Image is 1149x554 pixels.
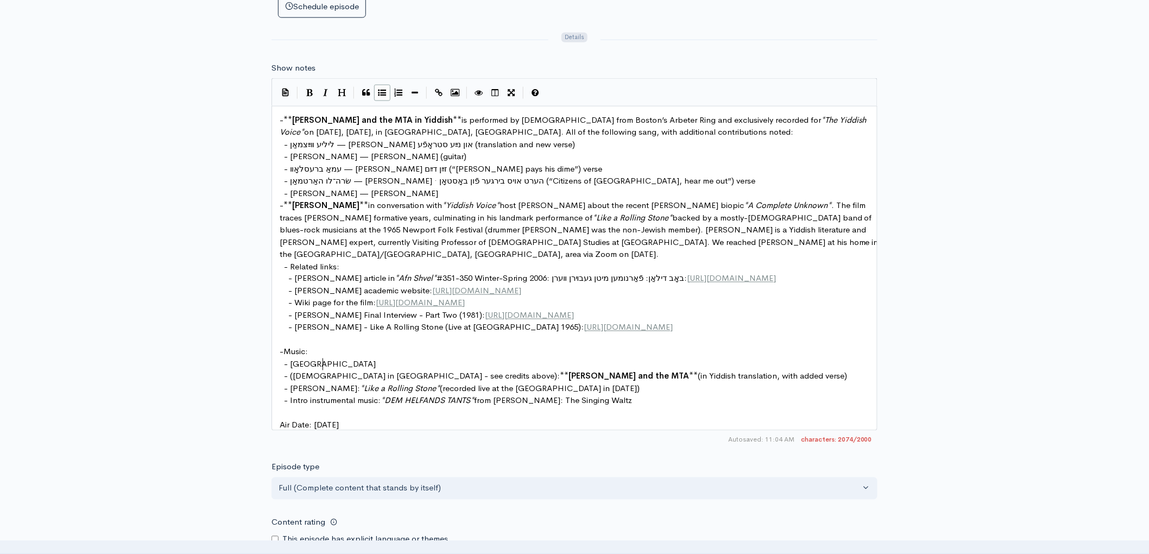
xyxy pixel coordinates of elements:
button: Insert Image [447,85,463,101]
span: [PERSON_NAME] [292,200,359,210]
label: Episode type [272,461,319,474]
span: - [PERSON_NAME] — [PERSON_NAME] [284,188,438,198]
span: DEM HELFANDS TANTS [384,395,470,406]
span: [URL][DOMAIN_NAME] [376,298,465,308]
button: Insert Show Notes Template [277,84,294,100]
button: Numbered List [390,85,407,101]
span: Like a Rolling Stone [596,212,668,223]
span: Yiddish Voice [446,200,496,210]
span: [PERSON_NAME] and the MTA [569,371,689,381]
i: | [353,87,355,99]
span: from [PERSON_NAME]: The Singing Waltz [474,395,632,406]
span: - [PERSON_NAME] - Like A Rolling Stone (Live at [GEOGRAPHIC_DATA] 1965): [288,322,584,332]
i: | [426,87,427,99]
span: - [PERSON_NAME] — [PERSON_NAME] (guitar) [284,151,466,161]
span: (in Yiddish translation, with added verse) [698,371,847,381]
span: - [280,347,283,357]
span: - [PERSON_NAME]: [284,383,360,394]
span: - Related links: [284,261,339,272]
span: is performed by [DEMOGRAPHIC_DATA] from Boston’s Arbeter Ring and exclusively recorded for [462,115,821,125]
span: Music: [283,347,308,357]
span: [URL][DOMAIN_NAME] [687,273,776,284]
label: This episode has explicit language or themes. [282,533,451,546]
span: - [PERSON_NAME] Final Interview - Part Two (1981): [288,310,485,320]
i: | [297,87,298,99]
label: Show notes [272,62,315,74]
span: on [DATE], [DATE], in [GEOGRAPHIC_DATA], [GEOGRAPHIC_DATA]. All of the following sang, with addit... [304,127,793,137]
span: - [GEOGRAPHIC_DATA] [284,359,376,369]
label: Content rating [272,512,325,534]
div: Full (Complete content that stands by itself) [279,482,861,495]
span: host [PERSON_NAME] about the recent [PERSON_NAME] biopic [500,200,744,210]
span: 2074/2000 [801,435,872,445]
span: - [280,115,283,125]
button: Insert Horizontal Line [407,85,423,101]
span: - Wiki page for the film: [288,298,376,308]
span: - שׂרה־לו האַרטמאַן — [PERSON_NAME] · הערט אויס בירגער פֿון באָסטאָן (“Citizens of [GEOGRAPHIC_DA... [284,175,755,186]
span: [URL][DOMAIN_NAME] [584,322,673,332]
span: in conversation with [368,200,442,210]
span: Details [561,33,587,43]
span: Air Date: [DATE] [280,420,339,430]
button: Toggle Side by Side [487,85,503,101]
span: #351-350 Winter-Spring 2006: באָב דילאַן: פֿאַרנומען מיטן געבױרן װערן: [437,273,687,284]
span: - [PERSON_NAME] academic website: [288,286,432,296]
span: . The film traces [PERSON_NAME] formative years, culminating in his landmark performance of [280,200,868,223]
button: Toggle Preview [471,85,487,101]
span: [URL][DOMAIN_NAME] [485,310,574,320]
span: (recorded live at the [GEOGRAPHIC_DATA] in [DATE]) [440,383,640,394]
button: Generic List [374,85,390,101]
span: - ([DEMOGRAPHIC_DATA] in [GEOGRAPHIC_DATA] - see credits above): [284,371,560,381]
span: - עמאַ ברעסלאָװ — [PERSON_NAME] זײַן דײַם (“[PERSON_NAME] pays his dime”) verse [284,163,602,174]
span: [URL][DOMAIN_NAME] [432,286,521,296]
i: | [466,87,468,99]
button: Toggle Fullscreen [503,85,520,101]
button: Heading [334,85,350,101]
span: Afn Shvel [399,273,433,284]
button: Bold [301,85,318,101]
span: Like a Rolling Stone [364,383,436,394]
span: - ליליע װײַצמאַן — [PERSON_NAME] און נײַע סטראָפֿע (translation and new verse) [284,139,575,149]
span: - [PERSON_NAME] article in [288,273,395,284]
span: A Complete Unknown [748,200,828,210]
span: Autosaved: 11:04 AM [728,435,794,445]
button: Markdown Guide [527,85,544,101]
button: Create Link [431,85,447,101]
button: Italic [318,85,334,101]
button: Full (Complete content that stands by itself) [272,477,877,500]
button: Quote [358,85,374,101]
span: - [280,200,283,210]
i: | [523,87,524,99]
span: - Intro instrumental music: [284,395,381,406]
span: [PERSON_NAME] and the MTA in Yiddish [292,115,453,125]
